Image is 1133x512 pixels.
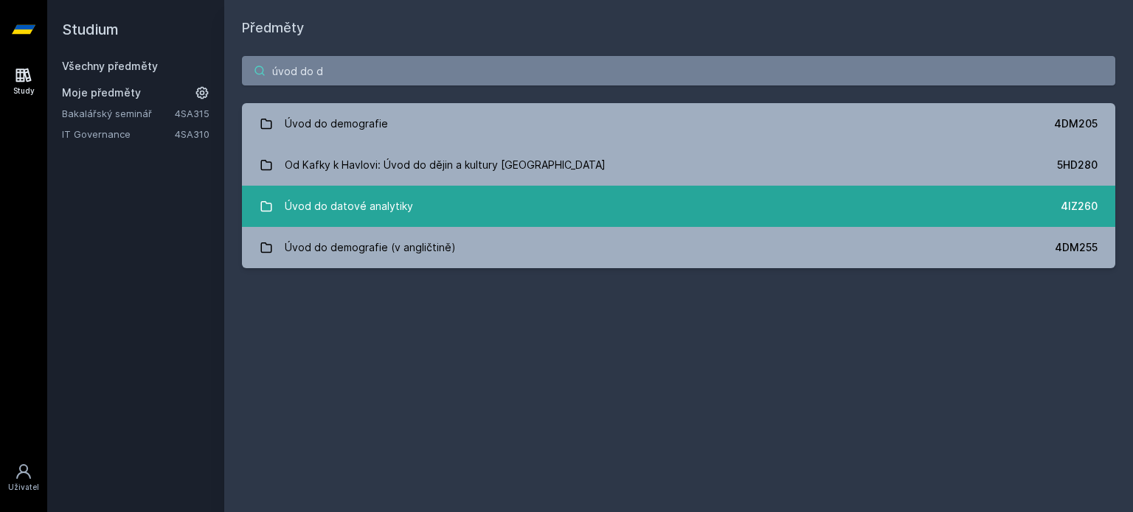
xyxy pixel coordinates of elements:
a: Od Kafky k Havlovi: Úvod do dějin a kultury [GEOGRAPHIC_DATA] 5HD280 [242,144,1115,186]
div: Úvod do demografie (v angličtině) [285,233,456,262]
span: Moje předměty [62,85,141,100]
div: Úvod do datové analytiky [285,192,413,221]
a: 4SA310 [175,128,209,140]
input: Název nebo ident předmětu… [242,56,1115,85]
a: IT Governance [62,127,175,141]
div: Od Kafky k Havlovi: Úvod do dějin a kultury [GEOGRAPHIC_DATA] [285,150,606,180]
div: 4DM205 [1054,116,1098,131]
a: Úvod do demografie (v angličtině) 4DM255 [242,227,1115,268]
a: Bakalářský seminář [62,106,175,121]
a: Uživatel [3,455,44,500]
div: Úvod do demografie [285,109,388,138]
a: Všechny předměty [62,60,158,72]
h1: Předměty [242,18,1115,38]
a: Úvod do demografie 4DM205 [242,103,1115,144]
a: Study [3,59,44,104]
a: Úvod do datové analytiky 4IZ260 [242,186,1115,227]
div: 5HD280 [1057,158,1098,172]
a: 4SA315 [175,108,209,119]
div: Uživatel [8,482,39,493]
div: Study [13,85,35,97]
div: 4IZ260 [1061,199,1098,214]
div: 4DM255 [1055,240,1098,255]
